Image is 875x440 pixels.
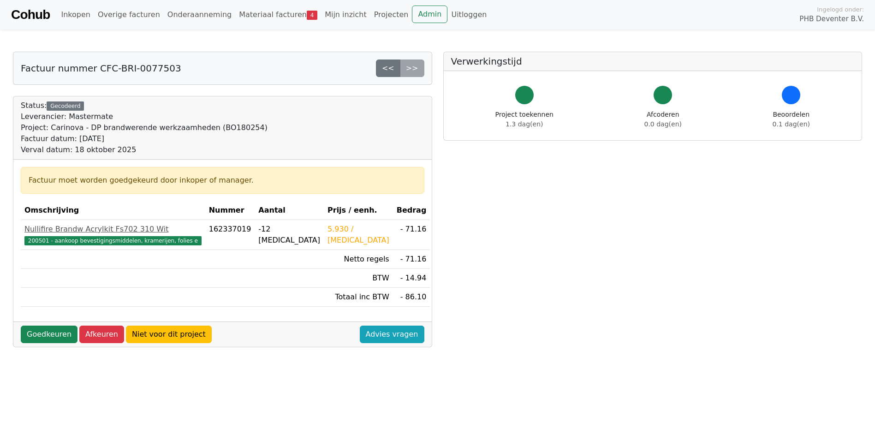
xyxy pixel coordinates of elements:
a: Niet voor dit project [126,326,212,343]
a: Cohub [11,4,50,26]
span: 0.1 dag(en) [773,120,810,128]
div: -12 [MEDICAL_DATA] [258,224,320,246]
td: - 71.16 [393,250,430,269]
th: Omschrijving [21,201,205,220]
th: Nummer [205,201,255,220]
span: 1.3 dag(en) [506,120,543,128]
div: Factuur datum: [DATE] [21,133,268,144]
span: 4 [307,11,317,20]
span: Ingelogd onder: [817,5,864,14]
h5: Factuur nummer CFC-BRI-0077503 [21,63,181,74]
a: Overige facturen [94,6,164,24]
a: Advies vragen [360,326,424,343]
div: Project toekennen [495,110,554,129]
a: Uitloggen [447,6,490,24]
h5: Verwerkingstijd [451,56,855,67]
div: Verval datum: 18 oktober 2025 [21,144,268,155]
td: Netto regels [324,250,393,269]
a: Afkeuren [79,326,124,343]
th: Prijs / eenh. [324,201,393,220]
th: Aantal [255,201,324,220]
div: Beoordelen [773,110,810,129]
div: Afcoderen [644,110,682,129]
td: - 71.16 [393,220,430,250]
td: BTW [324,269,393,288]
td: Totaal inc BTW [324,288,393,307]
a: << [376,59,400,77]
a: Inkopen [57,6,94,24]
td: - 14.94 [393,269,430,288]
td: 162337019 [205,220,255,250]
a: Onderaanneming [164,6,235,24]
td: - 86.10 [393,288,430,307]
a: Materiaal facturen4 [235,6,321,24]
span: PHB Deventer B.V. [799,14,864,24]
div: Nullifire Brandw Acrylkit Fs702 310 Wit [24,224,202,235]
a: Projecten [370,6,412,24]
th: Bedrag [393,201,430,220]
span: 200501 - aankoop bevestigingsmiddelen, kramerijen, folies e [24,236,202,245]
a: Admin [412,6,447,23]
a: Goedkeuren [21,326,77,343]
div: Leverancier: Mastermate [21,111,268,122]
div: Status: [21,100,268,155]
div: Project: Carinova - DP brandwerende werkzaamheden (BO180254) [21,122,268,133]
div: Factuur moet worden goedgekeurd door inkoper of manager. [29,175,417,186]
div: Gecodeerd [47,101,84,111]
span: 0.0 dag(en) [644,120,682,128]
div: 5.930 / [MEDICAL_DATA] [327,224,389,246]
a: Nullifire Brandw Acrylkit Fs702 310 Wit200501 - aankoop bevestigingsmiddelen, kramerijen, folies e [24,224,202,246]
a: Mijn inzicht [321,6,370,24]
